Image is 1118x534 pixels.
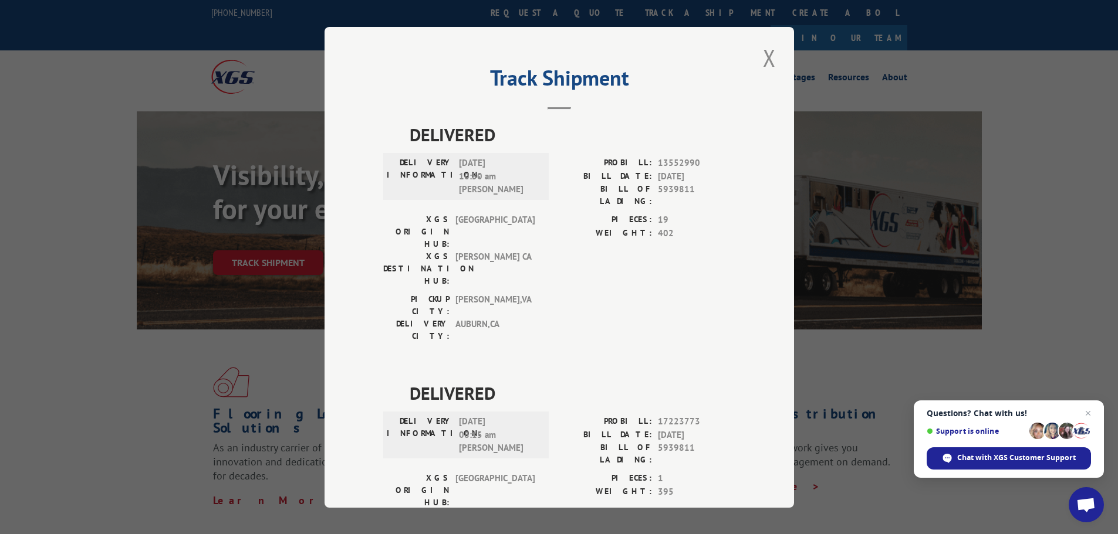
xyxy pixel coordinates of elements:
label: WEIGHT: [559,226,652,240]
span: 5939811 [658,183,735,208]
span: 5939811 [658,441,735,466]
label: BILL DATE: [559,169,652,183]
span: [PERSON_NAME] CA [455,250,535,287]
span: 1 [658,472,735,485]
button: Close modal [759,42,779,74]
span: [DATE] [658,169,735,183]
span: Chat with XGS Customer Support [927,447,1091,470]
span: 13552990 [658,157,735,170]
label: DELIVERY INFORMATION: [387,415,453,455]
span: [DATE] 08:15 am [PERSON_NAME] [459,415,538,455]
span: [GEOGRAPHIC_DATA] [455,472,535,509]
span: AUBURN , CA [455,318,535,342]
label: BILL DATE: [559,428,652,441]
span: [GEOGRAPHIC_DATA] [455,213,535,250]
label: PROBILL: [559,415,652,428]
span: 395 [658,485,735,498]
label: XGS DESTINATION HUB: [383,250,450,287]
span: DELIVERED [410,380,735,406]
label: XGS ORIGIN HUB: [383,213,450,250]
label: BILL OF LADING: [559,183,652,208]
span: 17223773 [658,415,735,428]
span: 402 [658,226,735,240]
label: WEIGHT: [559,485,652,498]
a: Open chat [1069,487,1104,522]
span: DELIVERED [410,121,735,148]
label: PIECES: [559,472,652,485]
h2: Track Shipment [383,70,735,92]
span: [DATE] [658,428,735,441]
label: DELIVERY CITY: [383,318,450,342]
label: DELIVERY INFORMATION: [387,157,453,196]
label: PICKUP CITY: [383,293,450,318]
span: Support is online [927,427,1025,436]
label: PIECES: [559,213,652,227]
span: Chat with XGS Customer Support [957,453,1076,463]
span: Questions? Chat with us! [927,409,1091,418]
label: BILL OF LADING: [559,441,652,466]
span: [DATE] 10:50 am [PERSON_NAME] [459,157,538,196]
span: 19 [658,213,735,227]
label: PROBILL: [559,157,652,170]
span: [PERSON_NAME] , VA [455,293,535,318]
label: XGS ORIGIN HUB: [383,472,450,509]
